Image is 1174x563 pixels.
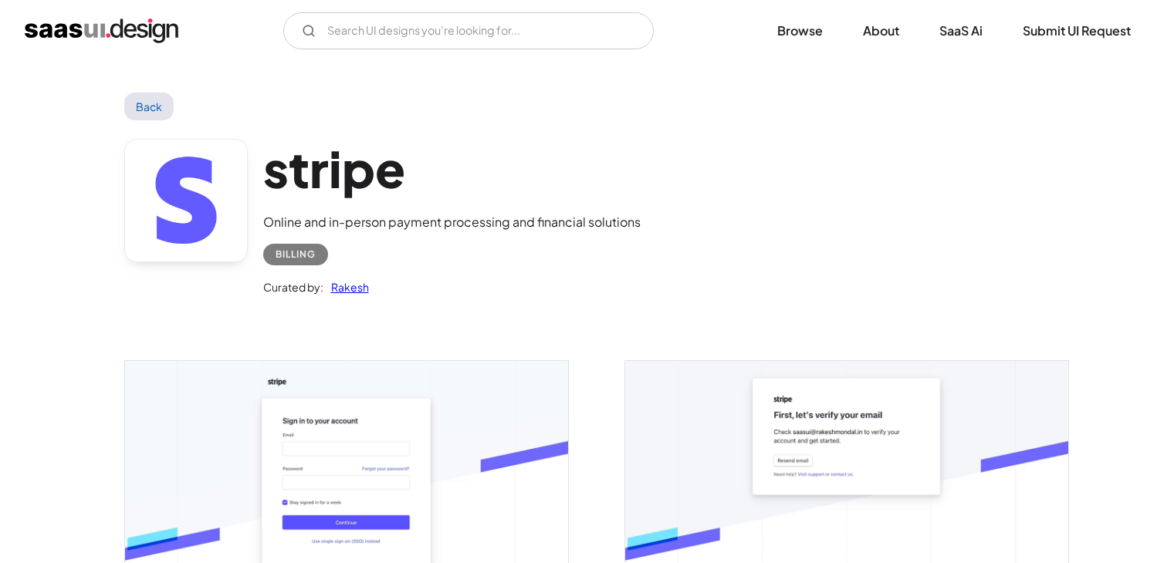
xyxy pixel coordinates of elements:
a: home [25,19,178,43]
a: SaaS Ai [921,14,1001,48]
a: Browse [759,14,841,48]
h1: stripe [263,139,641,198]
a: Submit UI Request [1004,14,1149,48]
div: Billing [276,245,316,264]
form: Email Form [283,12,654,49]
a: Back [124,93,174,120]
a: About [844,14,918,48]
a: Rakesh [323,278,369,296]
div: Curated by: [263,278,323,296]
input: Search UI designs you're looking for... [283,12,654,49]
div: Online and in-person payment processing and financial solutions [263,213,641,231]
